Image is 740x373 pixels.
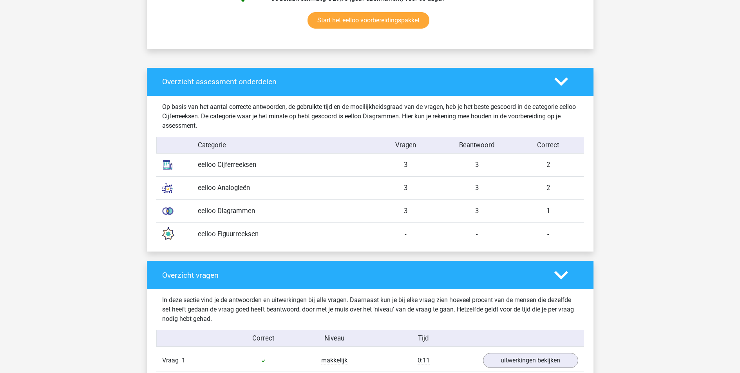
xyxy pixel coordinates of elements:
[192,140,370,150] div: Categorie
[321,357,347,364] span: makkelijk
[441,229,513,239] div: -
[156,295,584,324] div: In deze sectie vind je de antwoorden en uitwerkingen bij alle vragen. Daarnaast kun je bij elke v...
[370,183,441,193] div: 3
[162,271,543,280] h4: Overzicht vragen
[513,160,584,170] div: 2
[158,201,177,221] img: venn_diagrams.7c7bf626473a.svg
[299,333,370,343] div: Niveau
[441,183,513,193] div: 3
[370,140,441,150] div: Vragen
[370,160,441,170] div: 3
[192,206,370,216] div: eelloo Diagrammen
[156,102,584,130] div: Op basis van het aantal correcte antwoorden, de gebruikte tijd en de moeilijkheidsgraad van de vr...
[513,183,584,193] div: 2
[192,183,370,193] div: eelloo Analogieën
[483,353,578,368] a: uitwerkingen bekijken
[441,140,512,150] div: Beantwoord
[441,160,513,170] div: 3
[182,357,185,364] span: 1
[192,160,370,170] div: eelloo Cijferreeksen
[513,229,584,239] div: -
[308,12,429,29] a: Start het eelloo voorbereidingspakket
[158,155,177,175] img: number_sequences.393b09ea44bb.svg
[192,229,370,239] div: eelloo Figuurreeksen
[158,178,177,198] img: analogies.7686177dca09.svg
[162,77,543,86] h4: Overzicht assessment onderdelen
[162,356,182,365] span: Vraag
[228,333,299,343] div: Correct
[418,357,430,364] span: 0:11
[158,224,177,244] img: figure_sequences.119d9c38ed9f.svg
[512,140,584,150] div: Correct
[370,206,441,216] div: 3
[441,206,513,216] div: 3
[370,229,441,239] div: -
[370,333,477,343] div: Tijd
[513,206,584,216] div: 1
